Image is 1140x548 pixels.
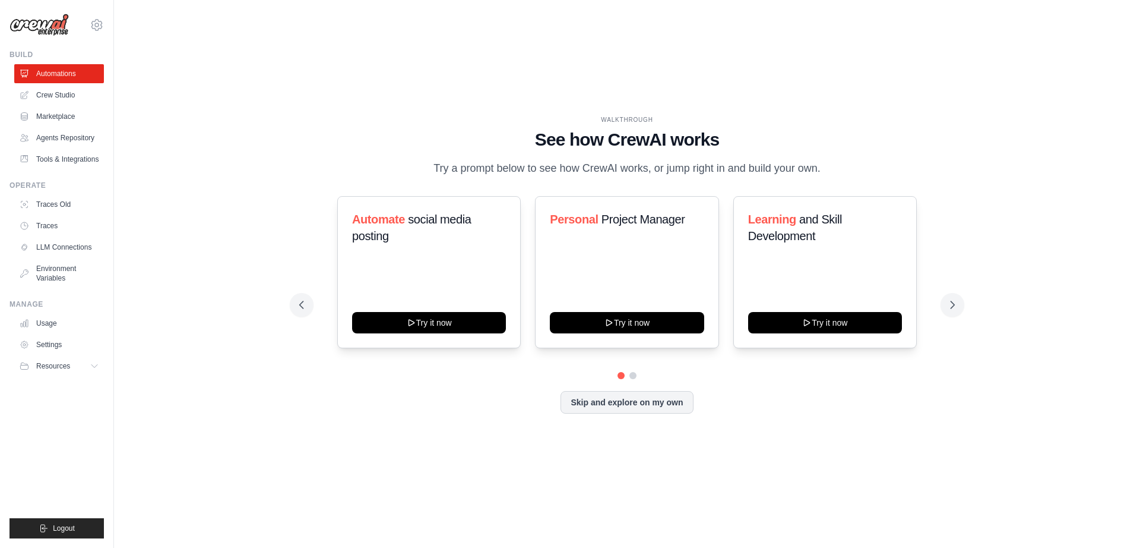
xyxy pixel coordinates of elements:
img: Logo [9,14,69,36]
div: WALKTHROUGH [299,115,955,124]
p: Try a prompt below to see how CrewAI works, or jump right in and build your own. [427,160,826,177]
span: Resources [36,361,70,371]
span: social media posting [352,213,471,242]
span: Personal [550,213,598,226]
a: Crew Studio [14,86,104,105]
span: Logout [53,524,75,533]
div: Manage [9,300,104,309]
button: Skip and explore on my own [560,391,693,414]
a: Usage [14,314,104,333]
a: Settings [14,335,104,354]
button: Try it now [550,312,704,333]
a: Tools & Integrations [14,150,104,169]
span: Learning [748,213,796,226]
div: Build [9,50,104,59]
a: LLM Connections [14,238,104,257]
span: Automate [352,213,405,226]
button: Try it now [748,312,902,333]
a: Traces [14,216,104,235]
div: Operate [9,181,104,190]
button: Try it now [352,312,506,333]
a: Traces Old [14,195,104,214]
a: Marketplace [14,107,104,126]
span: Project Manager [601,213,685,226]
a: Agents Repository [14,128,104,147]
a: Environment Variables [14,259,104,288]
button: Resources [14,357,104,376]
a: Automations [14,64,104,83]
h1: See how CrewAI works [299,129,955,150]
button: Logout [9,518,104,538]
